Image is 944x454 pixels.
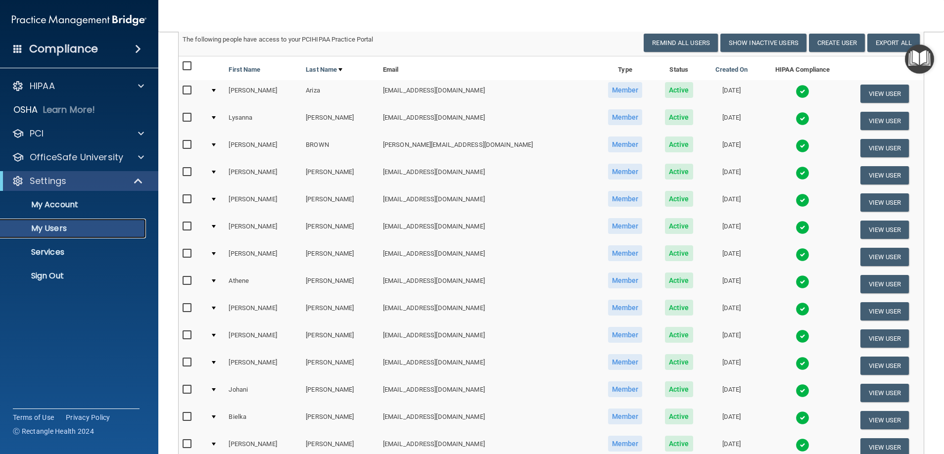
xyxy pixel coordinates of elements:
[302,325,379,352] td: [PERSON_NAME]
[12,10,146,30] img: PMB logo
[608,381,643,397] span: Member
[379,325,596,352] td: [EMAIL_ADDRESS][DOMAIN_NAME]
[225,189,302,216] td: [PERSON_NAME]
[302,298,379,325] td: [PERSON_NAME]
[796,438,809,452] img: tick.e7d51cea.svg
[665,436,693,452] span: Active
[860,411,909,429] button: View User
[379,216,596,243] td: [EMAIL_ADDRESS][DOMAIN_NAME]
[225,216,302,243] td: [PERSON_NAME]
[608,82,643,98] span: Member
[229,64,260,76] a: First Name
[665,300,693,316] span: Active
[302,80,379,107] td: Ariza
[225,407,302,434] td: Bielka
[644,34,718,52] button: Remind All Users
[796,112,809,126] img: tick.e7d51cea.svg
[665,245,693,261] span: Active
[29,42,98,56] h4: Compliance
[796,275,809,289] img: tick.e7d51cea.svg
[860,248,909,266] button: View User
[860,166,909,184] button: View User
[225,379,302,407] td: Johani
[665,409,693,424] span: Active
[302,135,379,162] td: BROWN
[665,109,693,125] span: Active
[860,112,909,130] button: View User
[302,107,379,135] td: [PERSON_NAME]
[860,384,909,402] button: View User
[720,34,806,52] button: Show Inactive Users
[704,379,759,407] td: [DATE]
[665,327,693,343] span: Active
[860,329,909,348] button: View User
[66,412,110,422] a: Privacy Policy
[665,354,693,370] span: Active
[608,354,643,370] span: Member
[225,162,302,189] td: [PERSON_NAME]
[608,300,643,316] span: Member
[704,80,759,107] td: [DATE]
[379,271,596,298] td: [EMAIL_ADDRESS][DOMAIN_NAME]
[796,384,809,398] img: tick.e7d51cea.svg
[796,166,809,180] img: tick.e7d51cea.svg
[379,107,596,135] td: [EMAIL_ADDRESS][DOMAIN_NAME]
[302,352,379,379] td: [PERSON_NAME]
[43,104,95,116] p: Learn More!
[12,80,144,92] a: HIPAA
[379,189,596,216] td: [EMAIL_ADDRESS][DOMAIN_NAME]
[6,224,142,233] p: My Users
[665,164,693,180] span: Active
[665,272,693,288] span: Active
[306,64,342,76] a: Last Name
[860,302,909,320] button: View User
[665,218,693,234] span: Active
[796,139,809,153] img: tick.e7d51cea.svg
[379,56,596,80] th: Email
[379,407,596,434] td: [EMAIL_ADDRESS][DOMAIN_NAME]
[796,85,809,98] img: tick.e7d51cea.svg
[759,56,846,80] th: HIPAA Compliance
[379,80,596,107] td: [EMAIL_ADDRESS][DOMAIN_NAME]
[905,45,934,74] button: Open Resource Center
[704,325,759,352] td: [DATE]
[302,243,379,271] td: [PERSON_NAME]
[704,135,759,162] td: [DATE]
[12,175,143,187] a: Settings
[608,218,643,234] span: Member
[225,80,302,107] td: [PERSON_NAME]
[379,135,596,162] td: [PERSON_NAME][EMAIL_ADDRESS][DOMAIN_NAME]
[608,164,643,180] span: Member
[608,245,643,261] span: Member
[596,56,655,80] th: Type
[13,104,38,116] p: OSHA
[225,325,302,352] td: [PERSON_NAME]
[225,271,302,298] td: Athene
[6,200,142,210] p: My Account
[608,191,643,207] span: Member
[608,327,643,343] span: Member
[302,189,379,216] td: [PERSON_NAME]
[796,357,809,370] img: tick.e7d51cea.svg
[704,189,759,216] td: [DATE]
[225,107,302,135] td: Lysanna
[302,216,379,243] td: [PERSON_NAME]
[704,271,759,298] td: [DATE]
[796,302,809,316] img: tick.e7d51cea.svg
[704,216,759,243] td: [DATE]
[608,136,643,152] span: Member
[796,248,809,262] img: tick.e7d51cea.svg
[379,352,596,379] td: [EMAIL_ADDRESS][DOMAIN_NAME]
[665,136,693,152] span: Active
[665,381,693,397] span: Active
[860,275,909,293] button: View User
[665,191,693,207] span: Active
[30,128,44,139] p: PCI
[379,243,596,271] td: [EMAIL_ADDRESS][DOMAIN_NAME]
[6,247,142,257] p: Services
[665,82,693,98] span: Active
[704,107,759,135] td: [DATE]
[225,243,302,271] td: [PERSON_NAME]
[796,221,809,234] img: tick.e7d51cea.svg
[225,352,302,379] td: [PERSON_NAME]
